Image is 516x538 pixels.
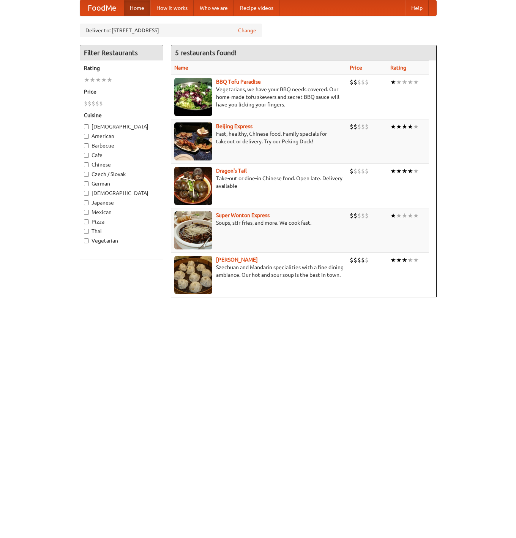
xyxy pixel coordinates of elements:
[84,76,90,84] li: ★
[84,210,89,215] input: Mexican
[84,200,89,205] input: Japanese
[365,256,369,264] li: $
[174,65,188,71] a: Name
[402,167,407,175] li: ★
[84,191,89,196] input: [DEMOGRAPHIC_DATA]
[413,167,419,175] li: ★
[80,0,124,16] a: FoodMe
[84,151,159,159] label: Cafe
[390,122,396,131] li: ★
[84,111,159,119] h5: Cuisine
[357,122,361,131] li: $
[174,130,344,145] p: Fast, healthy, Chinese food. Family specials for takeout or delivery. Try our Peking Duck!
[405,0,429,16] a: Help
[88,99,92,108] li: $
[216,212,270,218] a: Super Wonton Express
[84,124,89,129] input: [DEMOGRAPHIC_DATA]
[84,172,89,177] input: Czech / Slovak
[390,211,396,220] li: ★
[216,79,261,85] a: BBQ Tofu Paradise
[396,256,402,264] li: ★
[396,167,402,175] li: ★
[402,122,407,131] li: ★
[390,167,396,175] li: ★
[95,76,101,84] li: ★
[353,211,357,220] li: $
[84,189,159,197] label: [DEMOGRAPHIC_DATA]
[80,45,163,60] h4: Filter Restaurants
[84,238,89,243] input: Vegetarian
[84,229,89,234] input: Thai
[174,175,344,190] p: Take-out or dine-in Chinese food. Open late. Delivery available
[175,49,237,56] ng-pluralize: 5 restaurants found!
[407,122,413,131] li: ★
[357,167,361,175] li: $
[84,132,159,140] label: American
[84,181,89,186] input: German
[84,161,159,168] label: Chinese
[150,0,194,16] a: How it works
[407,211,413,220] li: ★
[350,167,353,175] li: $
[194,0,234,16] a: Who we are
[101,76,107,84] li: ★
[396,78,402,86] li: ★
[390,65,406,71] a: Rating
[124,0,150,16] a: Home
[216,168,247,174] a: Dragon's Tail
[84,180,159,187] label: German
[353,122,357,131] li: $
[402,211,407,220] li: ★
[84,199,159,206] label: Japanese
[402,256,407,264] li: ★
[365,122,369,131] li: $
[84,218,159,225] label: Pizza
[353,256,357,264] li: $
[84,227,159,235] label: Thai
[357,78,361,86] li: $
[238,27,256,34] a: Change
[365,211,369,220] li: $
[357,211,361,220] li: $
[84,162,89,167] input: Chinese
[84,99,88,108] li: $
[350,211,353,220] li: $
[90,76,95,84] li: ★
[350,122,353,131] li: $
[216,123,252,129] b: Beijing Express
[361,78,365,86] li: $
[216,257,258,263] a: [PERSON_NAME]
[361,167,365,175] li: $
[361,256,365,264] li: $
[361,211,365,220] li: $
[84,134,89,139] input: American
[84,142,159,149] label: Barbecue
[84,153,89,158] input: Cafe
[350,65,362,71] a: Price
[84,88,159,95] h5: Price
[234,0,279,16] a: Recipe videos
[174,122,212,160] img: beijing.jpg
[84,143,89,148] input: Barbecue
[174,219,344,227] p: Soups, stir-fries, and more. We cook fast.
[396,122,402,131] li: ★
[413,122,419,131] li: ★
[84,170,159,178] label: Czech / Slovak
[365,167,369,175] li: $
[99,99,103,108] li: $
[107,76,112,84] li: ★
[390,256,396,264] li: ★
[353,167,357,175] li: $
[407,78,413,86] li: ★
[353,78,357,86] li: $
[357,256,361,264] li: $
[413,78,419,86] li: ★
[396,211,402,220] li: ★
[84,123,159,130] label: [DEMOGRAPHIC_DATA]
[174,211,212,249] img: superwonton.jpg
[174,86,344,108] p: Vegetarians, we have your BBQ needs covered. Our home-made tofu skewers and secret BBQ sauce will...
[413,256,419,264] li: ★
